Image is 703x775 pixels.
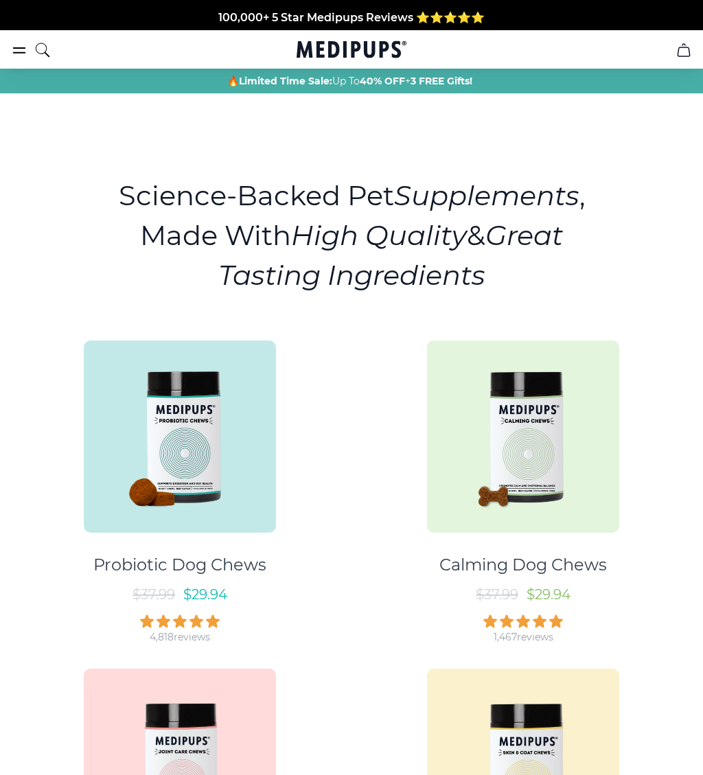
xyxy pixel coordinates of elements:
button: burger-menu [11,42,27,58]
span: $ 37.99 [132,586,175,603]
a: Probiotic Dog Chews - MedipupsProbiotic Dog Chews$37.99$29.944,818reviews [14,328,345,644]
span: $ 29.94 [183,586,227,603]
span: $ 29.94 [527,586,571,603]
div: Probiotic Dog Chews [93,555,266,575]
img: Calming Dog Chews - Medipups [427,340,619,533]
div: 1,467 reviews [494,631,553,644]
span: $ 37.99 [476,586,518,603]
img: Probiotic Dog Chews - Medipups [84,340,276,533]
div: 4,818 reviews [150,631,210,644]
h1: Science-Backed Pet , Made With & [87,176,616,295]
i: Supplements [394,178,579,212]
span: Made In The [GEOGRAPHIC_DATA] from domestic & globally sourced ingredients [124,27,580,41]
button: cart [667,34,700,67]
i: High Quality [291,218,467,252]
button: search [34,33,51,67]
div: Calming Dog Chews [439,555,607,575]
span: 🔥 Up To + [227,74,472,88]
span: 100,000+ 5 Star Medipups Reviews ⭐️⭐️⭐️⭐️⭐️ [218,11,485,24]
a: Medipups [297,39,406,62]
a: Calming Dog Chews - MedipupsCalming Dog Chews$37.99$29.941,467reviews [358,328,689,644]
